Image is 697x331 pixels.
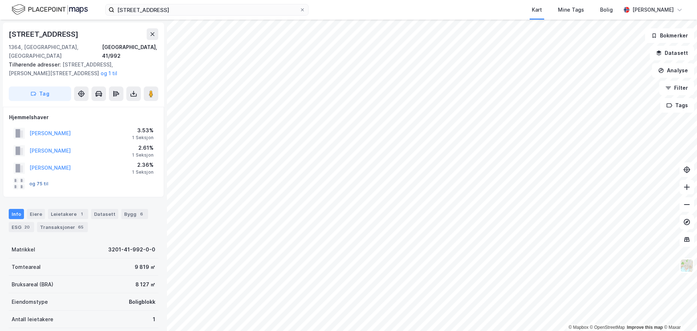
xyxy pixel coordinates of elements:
[12,245,35,254] div: Matrikkel
[129,298,155,306] div: Boligblokk
[9,60,152,78] div: [STREET_ADDRESS], [PERSON_NAME][STREET_ADDRESS]
[9,209,24,219] div: Info
[114,4,299,15] input: Søk på adresse, matrikkel, gårdeiere, leietakere eller personer
[9,86,71,101] button: Tag
[652,63,694,78] button: Analyse
[568,325,588,330] a: Mapbox
[532,5,542,14] div: Kart
[12,280,53,289] div: Bruksareal (BRA)
[78,210,85,218] div: 1
[132,152,154,158] div: 1 Seksjon
[9,113,158,122] div: Hjemmelshaver
[632,5,674,14] div: [PERSON_NAME]
[132,135,154,141] div: 1 Seksjon
[12,315,53,324] div: Antall leietakere
[9,61,62,68] span: Tilhørende adresser:
[590,325,625,330] a: OpenStreetMap
[132,144,154,152] div: 2.61%
[600,5,613,14] div: Bolig
[660,98,694,113] button: Tags
[650,46,694,60] button: Datasett
[12,263,41,271] div: Tomteareal
[37,222,88,232] div: Transaksjoner
[91,209,118,219] div: Datasett
[12,3,88,16] img: logo.f888ab2527a4732fd821a326f86c7f29.svg
[659,81,694,95] button: Filter
[121,209,148,219] div: Bygg
[132,169,154,175] div: 1 Seksjon
[9,43,102,60] div: 1364, [GEOGRAPHIC_DATA], [GEOGRAPHIC_DATA]
[77,223,85,231] div: 65
[132,161,154,169] div: 2.36%
[27,209,45,219] div: Eiere
[132,126,154,135] div: 3.53%
[135,263,155,271] div: 9 819 ㎡
[680,259,694,273] img: Z
[645,28,694,43] button: Bokmerker
[9,222,34,232] div: ESG
[48,209,88,219] div: Leietakere
[138,210,145,218] div: 6
[102,43,158,60] div: [GEOGRAPHIC_DATA], 41/992
[12,298,48,306] div: Eiendomstype
[661,296,697,331] iframe: Chat Widget
[558,5,584,14] div: Mine Tags
[108,245,155,254] div: 3201-41-992-0-0
[9,28,80,40] div: [STREET_ADDRESS]
[627,325,663,330] a: Improve this map
[135,280,155,289] div: 8 127 ㎡
[23,223,31,231] div: 20
[153,315,155,324] div: 1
